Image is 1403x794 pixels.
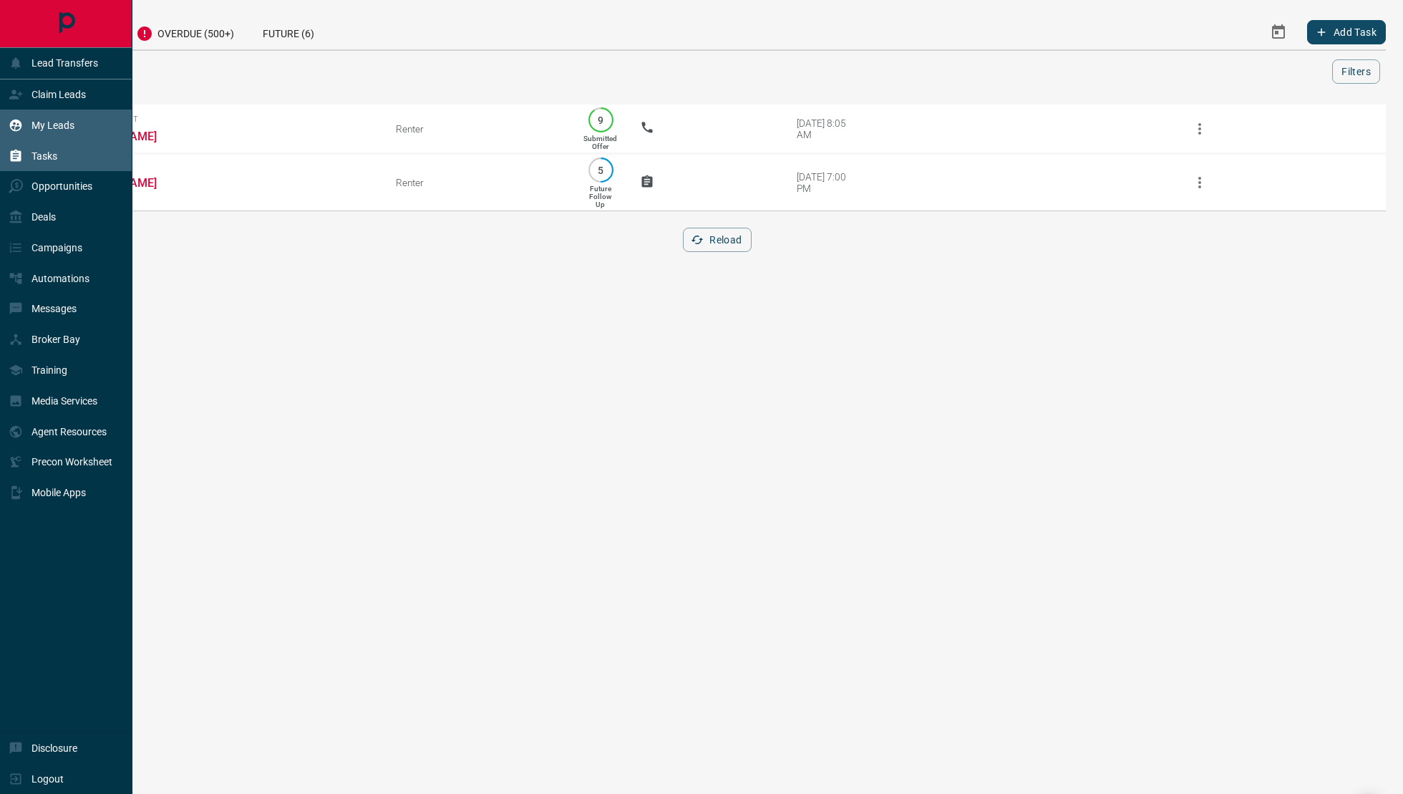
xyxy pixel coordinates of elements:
[583,135,617,150] p: Submitted Offer
[797,117,858,140] div: [DATE] 8:05 AM
[122,14,248,49] div: Overdue (500+)
[797,171,858,194] div: [DATE] 7:00 PM
[596,115,606,125] p: 9
[1332,59,1380,84] button: Filters
[596,165,606,175] p: 5
[248,14,329,49] div: Future (6)
[70,115,374,124] span: Viewing Request
[1261,15,1296,49] button: Select Date Range
[683,228,751,252] button: Reload
[589,185,611,208] p: Future Follow Up
[1307,20,1386,44] button: Add Task
[396,177,561,188] div: Renter
[396,123,561,135] div: Renter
